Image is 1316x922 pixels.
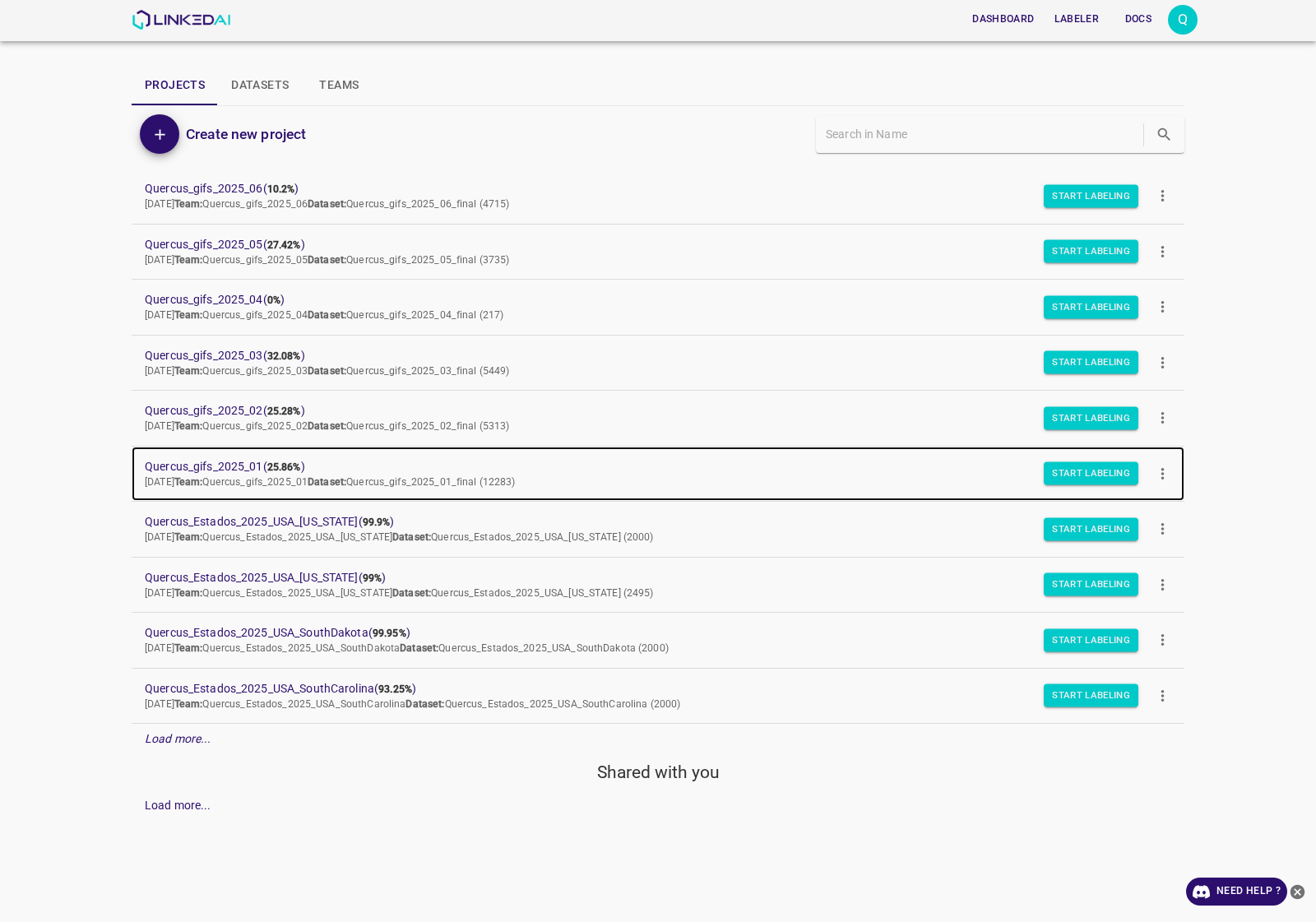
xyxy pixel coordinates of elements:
b: 32.08% [267,350,301,362]
b: Dataset: [308,198,346,210]
span: [DATE] Quercus_gifs_2025_05 Quercus_gifs_2025_05_final (3735) [145,254,509,266]
span: Quercus_Estados_2025_USA_SouthCarolina ( ) [145,680,1145,697]
span: [DATE] Quercus_Estados_2025_USA_SouthCarolina Quercus_Estados_2025_USA_SouthCarolina (2000) [145,698,680,710]
a: Quercus_gifs_2025_02(25.28%)[DATE]Team:Quercus_gifs_2025_02Dataset:Quercus_gifs_2025_02_final (5313) [132,391,1184,446]
b: Team: [174,365,203,377]
span: Quercus_gifs_2025_06 ( ) [145,180,1145,197]
b: Dataset: [308,420,346,432]
b: Dataset: [308,476,346,488]
b: Team: [174,587,203,599]
input: Search in Name [826,123,1140,146]
b: 27.42% [267,239,301,251]
button: more [1144,455,1181,492]
button: Teams [302,66,376,105]
b: 99.95% [373,628,406,639]
button: close-help [1287,878,1308,906]
span: Quercus_gifs_2025_03 ( ) [145,347,1145,364]
button: Start Labeling [1044,351,1138,374]
span: [DATE] Quercus_gifs_2025_01 Quercus_gifs_2025_01_final (12283) [145,476,516,488]
b: Dataset: [405,698,444,710]
span: Quercus_Estados_2025_USA_[US_STATE] ( ) [145,569,1145,586]
a: Quercus_Estados_2025_USA_[US_STATE](99%)[DATE]Team:Quercus_Estados_2025_USA_[US_STATE]Dataset:Que... [132,558,1184,613]
button: Datasets [218,66,302,105]
a: Quercus_gifs_2025_03(32.08%)[DATE]Team:Quercus_gifs_2025_03Dataset:Quercus_gifs_2025_03_final (5449) [132,336,1184,391]
a: Quercus_gifs_2025_04(0%)[DATE]Team:Quercus_gifs_2025_04Dataset:Quercus_gifs_2025_04_final (217) [132,280,1184,335]
b: Dataset: [308,365,346,377]
b: 25.28% [267,405,301,417]
b: Team: [174,531,203,543]
b: Dataset: [392,531,431,543]
a: Quercus_gifs_2025_05(27.42%)[DATE]Team:Quercus_gifs_2025_05Dataset:Quercus_gifs_2025_05_final (3735) [132,225,1184,280]
span: [DATE] Quercus_gifs_2025_04 Quercus_gifs_2025_04_final (217) [145,309,503,321]
b: Team: [174,642,203,654]
img: LinkedAI [132,10,231,30]
a: Docs [1109,2,1168,36]
b: 99% [363,572,382,584]
span: [DATE] Quercus_Estados_2025_USA_SouthDakota Quercus_Estados_2025_USA_SouthDakota (2000) [145,642,669,654]
button: more [1144,566,1181,603]
span: Quercus_Estados_2025_USA_[US_STATE] ( ) [145,513,1145,530]
button: Add [140,114,179,154]
b: 10.2% [267,183,295,195]
b: Team: [174,420,203,432]
b: Team: [174,254,203,266]
span: Quercus_Estados_2025_USA_SouthDakota ( ) [145,624,1145,642]
b: Dataset: [308,309,346,321]
span: [DATE] Quercus_gifs_2025_03 Quercus_gifs_2025_03_final (5449) [145,365,509,377]
b: 93.25% [378,683,412,695]
span: [DATE] Quercus_Estados_2025_USA_[US_STATE] Quercus_Estados_2025_USA_[US_STATE] (2000) [145,531,654,543]
a: Create new project [179,123,306,146]
button: more [1144,178,1181,215]
span: [DATE] Quercus_gifs_2025_02 Quercus_gifs_2025_02_final (5313) [145,420,509,432]
b: 99.9% [363,517,391,528]
a: Quercus_gifs_2025_06(10.2%)[DATE]Team:Quercus_gifs_2025_06Dataset:Quercus_gifs_2025_06_final (4715) [132,169,1184,224]
span: Quercus_gifs_2025_04 ( ) [145,291,1145,308]
button: more [1144,233,1181,270]
button: Docs [1112,6,1165,33]
button: Start Labeling [1044,573,1138,596]
button: more [1144,400,1181,437]
button: more [1144,622,1181,659]
div: Load more... [132,790,1184,821]
span: [DATE] Quercus_Estados_2025_USA_[US_STATE] Quercus_Estados_2025_USA_[US_STATE] (2495) [145,587,654,599]
b: Dataset: [400,642,438,654]
button: Open settings [1168,5,1198,35]
a: Dashboard [962,2,1044,36]
b: 0% [267,294,280,306]
button: Start Labeling [1044,684,1138,707]
button: Start Labeling [1044,406,1138,429]
button: Labeler [1048,6,1105,33]
button: Start Labeling [1044,628,1138,651]
a: Need Help ? [1186,878,1287,906]
button: more [1144,289,1181,326]
span: [DATE] Quercus_gifs_2025_06 Quercus_gifs_2025_06_final (4715) [145,198,509,210]
b: Dataset: [308,254,346,266]
div: Load more... [132,724,1184,754]
button: more [1144,344,1181,381]
a: Quercus_gifs_2025_01(25.86%)[DATE]Team:Quercus_gifs_2025_01Dataset:Quercus_gifs_2025_01_final (12... [132,447,1184,502]
a: Quercus_Estados_2025_USA_[US_STATE](99.9%)[DATE]Team:Quercus_Estados_2025_USA_[US_STATE]Dataset:Q... [132,502,1184,557]
button: search [1147,118,1181,151]
span: Quercus_gifs_2025_02 ( ) [145,402,1145,419]
button: Start Labeling [1044,240,1138,263]
em: Load more... [145,732,211,745]
div: Q [1168,5,1198,35]
button: more [1144,511,1181,548]
b: Team: [174,309,203,321]
span: Quercus_gifs_2025_01 ( ) [145,458,1145,475]
b: Team: [174,698,203,710]
a: Quercus_Estados_2025_USA_SouthDakota(99.95%)[DATE]Team:Quercus_Estados_2025_USA_SouthDakotaDatase... [132,613,1184,668]
b: 25.86% [267,461,301,473]
button: Start Labeling [1044,184,1138,207]
button: Start Labeling [1044,517,1138,540]
b: Team: [174,476,203,488]
a: Quercus_Estados_2025_USA_SouthCarolina(93.25%)[DATE]Team:Quercus_Estados_2025_USA_SouthCarolinaDa... [132,669,1184,724]
div: Load more... [145,797,211,814]
button: more [1144,677,1181,714]
h5: Shared with you [132,761,1184,784]
h6: Create new project [186,123,306,146]
button: Dashboard [966,6,1040,33]
button: Start Labeling [1044,462,1138,485]
button: Start Labeling [1044,295,1138,318]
